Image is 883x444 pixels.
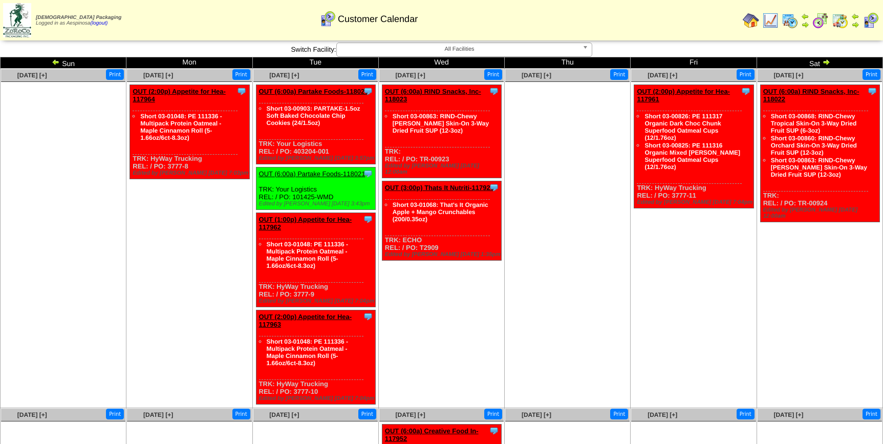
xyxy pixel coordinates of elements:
[396,72,425,79] a: [DATE] [+]
[637,199,753,205] div: Edited by [PERSON_NAME] [DATE] 7:04pm
[393,201,488,223] a: Short 03-01068: That's It Organic Apple + Mango Crunchables (200/0.35oz)
[762,12,779,29] img: line_graph.gif
[236,86,247,96] img: Tooltip
[782,12,798,29] img: calendarprod.gif
[737,69,755,80] button: Print
[378,57,504,69] td: Wed
[396,411,425,418] span: [DATE] [+]
[385,163,502,175] div: Edited by [PERSON_NAME] [DATE] 12:00am
[832,12,848,29] img: calendarinout.gif
[385,88,481,103] a: OUT (6:00a) RIND Snacks, Inc-118023
[269,411,299,418] span: [DATE] [+]
[256,85,376,164] div: TRK: Your Logistics REL: / PO: 403204-001
[741,86,751,96] img: Tooltip
[771,135,857,156] a: Short 03-00860: RIND-Chewy Orchard Skin-On 3-Way Dried Fruit SUP (12-3oz)
[382,85,502,178] div: TRK: REL: / PO: TR-00923
[130,85,250,179] div: TRK: HyWay Trucking REL: / PO: 3777-8
[648,411,677,418] a: [DATE] [+]
[267,241,348,269] a: Short 03-01048: PE 111336 - Multipack Protein Oatmeal - Maple Cinnamon Roll (5-1.66oz/6ct-8.3oz)
[484,69,502,80] button: Print
[52,58,60,66] img: arrowleft.gif
[637,88,730,103] a: OUT (2:00p) Appetite for Hea-117961
[385,184,494,192] a: OUT (3:00p) Thats It Nutriti-117926
[259,313,352,328] a: OUT (2:00p) Appetite for Hea-117963
[644,142,740,171] a: Short 03-00825: PE 111316 Organic Mixed [PERSON_NAME] Superfood Oatmeal Cups (12/1.76oz)
[363,214,373,224] img: Tooltip
[106,409,124,419] button: Print
[17,72,47,79] a: [DATE] [+]
[644,113,722,141] a: Short 03-00826: PE 111317 Organic Dark Choc Chunk Superfood Oatmeal Cups (12/1.76oz)
[822,58,830,66] img: arrowright.gif
[801,12,809,20] img: arrowleft.gif
[801,20,809,29] img: arrowright.gif
[863,409,880,419] button: Print
[338,14,418,25] span: Customer Calendar
[610,69,628,80] button: Print
[385,251,502,258] div: Edited by [PERSON_NAME] [DATE] 1:35pm
[363,86,373,96] img: Tooltip
[489,182,499,193] img: Tooltip
[36,15,121,20] span: [DEMOGRAPHIC_DATA] Packaging
[648,72,677,79] a: [DATE] [+]
[267,338,348,367] a: Short 03-01048: PE 111336 - Multipack Protein Oatmeal - Maple Cinnamon Roll (5-1.66oz/6ct-8.3oz)
[319,11,336,27] img: calendarcustomer.gif
[143,411,173,418] a: [DATE] [+]
[757,57,882,69] td: Sat
[256,213,376,307] div: TRK: HyWay Trucking REL: / PO: 3777-9
[232,409,250,419] button: Print
[737,409,755,419] button: Print
[341,43,578,55] span: All Facilities
[773,72,803,79] a: [DATE] [+]
[358,409,376,419] button: Print
[610,409,628,419] button: Print
[143,72,173,79] span: [DATE] [+]
[522,411,551,418] a: [DATE] [+]
[522,72,551,79] a: [DATE] [+]
[256,167,376,210] div: TRK: Your Logistics REL: / PO: 101425-WMD
[259,298,376,304] div: Edited by [PERSON_NAME] [DATE] 7:04pm
[3,3,31,37] img: zoroco-logo-small.webp
[259,88,369,95] a: OUT (6:00a) Partake Foods-118020
[489,426,499,436] img: Tooltip
[1,57,126,69] td: Sun
[133,170,249,176] div: Edited by [PERSON_NAME] [DATE] 7:03pm
[269,72,299,79] a: [DATE] [+]
[267,105,360,126] a: Short 03-00903: PARTAKE-1.5oz Soft Baked Chocolate Chip Cookies (24/1.5oz)
[259,216,352,231] a: OUT (1:00p) Appetite for Hea-117962
[634,85,754,208] div: TRK: HyWay Trucking REL: / PO: 3777-11
[106,69,124,80] button: Print
[232,69,250,80] button: Print
[771,113,857,134] a: Short 03-00868: RIND-Chewy Tropical Skin-On 3-Way Dried Fruit SUP (6-3oz)
[17,411,47,418] a: [DATE] [+]
[259,201,376,207] div: Edited by [PERSON_NAME] [DATE] 3:43pm
[505,57,631,69] td: Thu
[393,113,489,134] a: Short 03-00863: RIND-Chewy [PERSON_NAME] Skin-On 3-Way Dried Fruit SUP (12-3oz)
[489,86,499,96] img: Tooltip
[812,12,829,29] img: calendarblend.gif
[867,86,877,96] img: Tooltip
[256,310,376,405] div: TRK: HyWay Trucking REL: / PO: 3777-10
[484,409,502,419] button: Print
[763,207,880,219] div: Edited by [PERSON_NAME] [DATE] 12:00am
[763,88,859,103] a: OUT (6:00a) RIND Snacks, Inc-118022
[851,12,859,20] img: arrowleft.gif
[259,395,376,401] div: Edited by [PERSON_NAME] [DATE] 7:04pm
[773,411,803,418] span: [DATE] [+]
[363,168,373,179] img: Tooltip
[90,20,107,26] a: (logout)
[363,311,373,322] img: Tooltip
[631,57,757,69] td: Fri
[382,181,502,261] div: TRK: ECHO REL: / PO: T2909
[385,427,479,442] a: OUT (6:00a) Creative Food In-117952
[863,12,879,29] img: calendarcustomer.gif
[743,12,759,29] img: home.gif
